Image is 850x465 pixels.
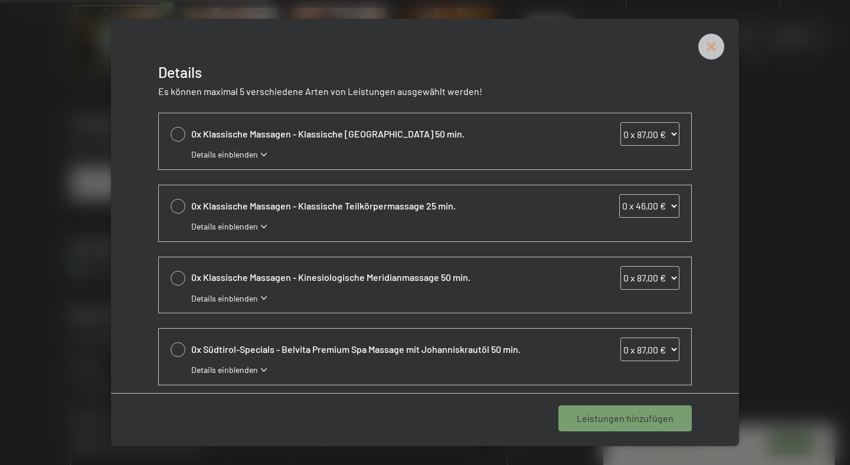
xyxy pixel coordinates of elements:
span: Details [158,63,202,81]
span: Leistungen hinzufügen [577,412,674,425]
span: 0x Südtirol-Specials - Belvita Premium Spa Massage mit Johanniskrautöl 50 min. [191,343,557,356]
span: Details einblenden [191,221,258,232]
span: 0x Klassische Massagen - Klassische [GEOGRAPHIC_DATA] 50 min. [191,127,557,140]
span: 0x Klassische Massagen - Klassische Teilkörpermassage 25 min. [191,199,557,212]
span: Details einblenden [191,149,258,161]
span: Details einblenden [191,364,258,376]
p: Es können maximal 5 verschiedene Arten von Leistungen ausgewählt werden! [158,85,692,98]
span: Details einblenden [191,293,258,304]
span: 0x Klassische Massagen - Kinesiologische Meridianmassage 50 min. [191,271,557,284]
